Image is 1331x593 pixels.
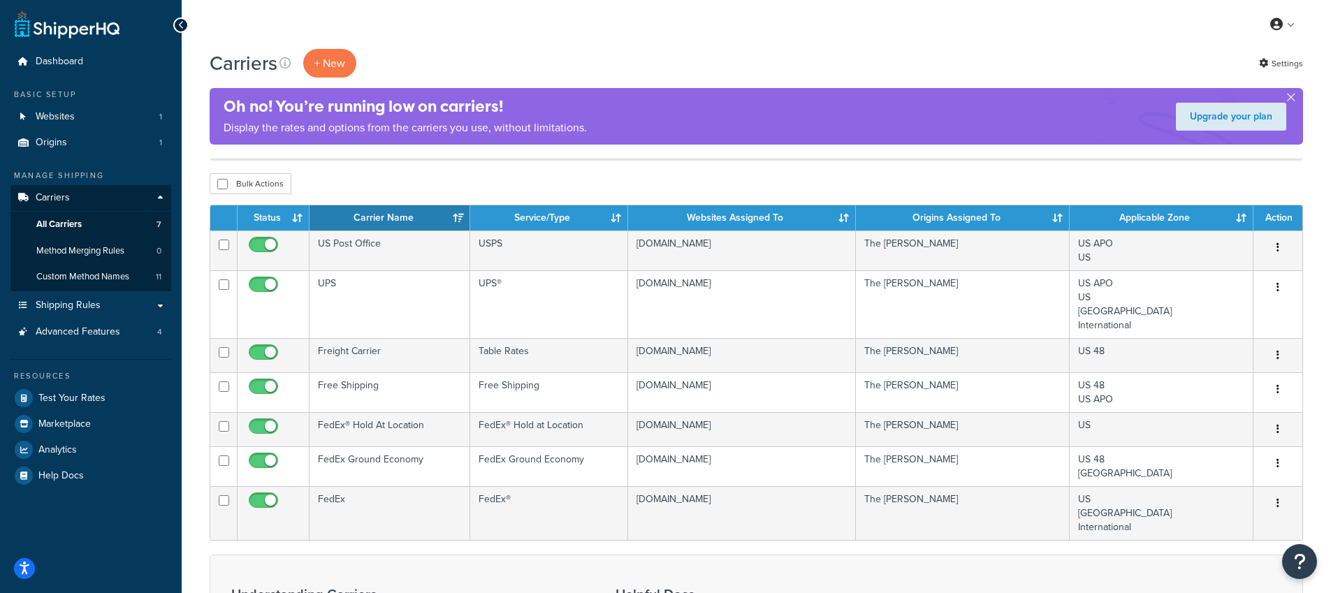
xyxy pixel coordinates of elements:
[628,270,857,338] td: [DOMAIN_NAME]
[36,219,82,230] span: All Carriers
[38,470,84,482] span: Help Docs
[303,49,356,78] button: + New
[36,326,120,338] span: Advanced Features
[36,111,75,123] span: Websites
[10,370,171,382] div: Resources
[628,338,857,372] td: [DOMAIN_NAME]
[36,300,101,312] span: Shipping Rules
[10,130,171,156] a: Origins 1
[10,212,171,237] li: All Carriers
[10,104,171,130] li: Websites
[159,111,162,123] span: 1
[38,418,91,430] span: Marketplace
[310,338,470,372] td: Freight Carrier
[1259,54,1303,73] a: Settings
[238,205,310,230] th: Status: activate to sort column ascending
[156,271,161,283] span: 11
[10,238,171,264] a: Method Merging Rules 0
[856,486,1069,540] td: The [PERSON_NAME]
[1070,412,1253,446] td: US
[36,137,67,149] span: Origins
[38,444,77,456] span: Analytics
[10,411,171,437] a: Marketplace
[224,95,587,118] h4: Oh no! You’re running low on carriers!
[15,10,119,38] a: ShipperHQ Home
[10,185,171,211] a: Carriers
[38,393,106,404] span: Test Your Rates
[1070,372,1253,412] td: US 48 US APO
[856,372,1069,412] td: The [PERSON_NAME]
[210,173,291,194] button: Bulk Actions
[470,372,627,412] td: Free Shipping
[856,230,1069,270] td: The [PERSON_NAME]
[157,245,161,257] span: 0
[10,89,171,101] div: Basic Setup
[10,293,171,319] a: Shipping Rules
[310,205,470,230] th: Carrier Name: activate to sort column ascending
[210,50,277,77] h1: Carriers
[856,338,1069,372] td: The [PERSON_NAME]
[10,264,171,290] a: Custom Method Names 11
[470,446,627,486] td: FedEx Ground Economy
[310,486,470,540] td: FedEx
[10,463,171,488] a: Help Docs
[10,386,171,411] a: Test Your Rates
[1070,230,1253,270] td: US APO US
[1282,544,1317,579] button: Open Resource Center
[1070,338,1253,372] td: US 48
[10,185,171,291] li: Carriers
[310,372,470,412] td: Free Shipping
[10,49,171,75] a: Dashboard
[36,192,70,204] span: Carriers
[628,230,857,270] td: [DOMAIN_NAME]
[1070,446,1253,486] td: US 48 [GEOGRAPHIC_DATA]
[856,412,1069,446] td: The [PERSON_NAME]
[159,137,162,149] span: 1
[10,319,171,345] a: Advanced Features 4
[10,104,171,130] a: Websites 1
[1176,103,1286,131] a: Upgrade your plan
[36,56,83,68] span: Dashboard
[1070,486,1253,540] td: US [GEOGRAPHIC_DATA] International
[10,437,171,462] a: Analytics
[10,264,171,290] li: Custom Method Names
[856,270,1069,338] td: The [PERSON_NAME]
[1253,205,1302,230] th: Action
[157,326,162,338] span: 4
[470,486,627,540] td: FedEx®
[10,170,171,182] div: Manage Shipping
[470,230,627,270] td: USPS
[628,372,857,412] td: [DOMAIN_NAME]
[470,270,627,338] td: UPS®
[310,412,470,446] td: FedEx® Hold At Location
[10,319,171,345] li: Advanced Features
[1070,270,1253,338] td: US APO US [GEOGRAPHIC_DATA] International
[157,219,161,230] span: 7
[10,130,171,156] li: Origins
[856,446,1069,486] td: The [PERSON_NAME]
[10,212,171,237] a: All Carriers 7
[36,245,124,257] span: Method Merging Rules
[310,446,470,486] td: FedEx Ground Economy
[310,270,470,338] td: UPS
[628,486,857,540] td: [DOMAIN_NAME]
[856,205,1069,230] th: Origins Assigned To: activate to sort column ascending
[310,230,470,270] td: US Post Office
[470,205,627,230] th: Service/Type: activate to sort column ascending
[628,446,857,486] td: [DOMAIN_NAME]
[1070,205,1253,230] th: Applicable Zone: activate to sort column ascending
[36,271,129,283] span: Custom Method Names
[628,412,857,446] td: [DOMAIN_NAME]
[10,238,171,264] li: Method Merging Rules
[470,338,627,372] td: Table Rates
[224,118,587,138] p: Display the rates and options from the carriers you use, without limitations.
[470,412,627,446] td: FedEx® Hold at Location
[628,205,857,230] th: Websites Assigned To: activate to sort column ascending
